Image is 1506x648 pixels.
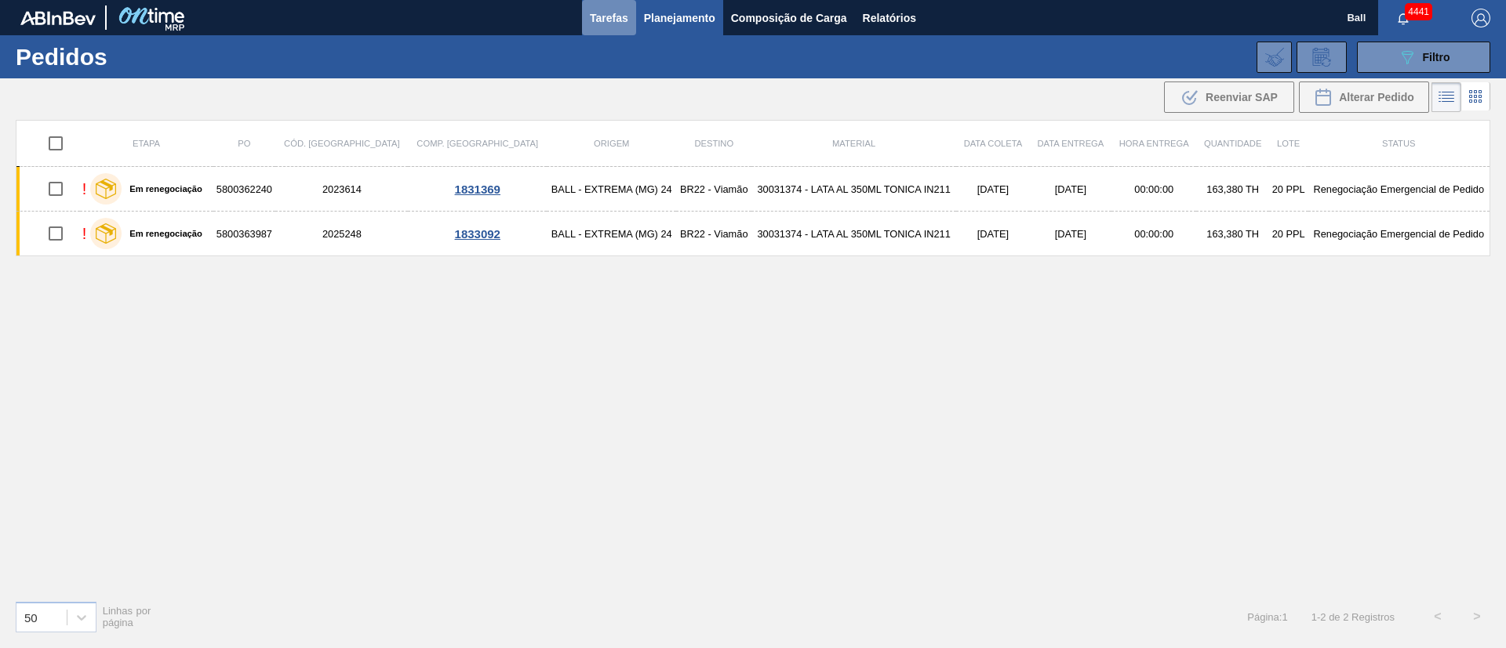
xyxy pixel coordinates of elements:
[1164,81,1294,113] div: Reenviar SAP
[1269,212,1308,256] td: 20 PPL
[751,167,956,212] td: 30031374 - LATA AL 350ML TONICA IN211
[1431,82,1461,112] div: Visão em Lista
[676,212,751,256] td: BR22 - Viamão
[1405,3,1432,20] span: 4441
[594,139,629,148] span: Origem
[956,167,1030,212] td: [DATE]
[24,610,38,624] div: 50
[590,9,628,27] span: Tarefas
[1311,611,1395,623] span: 1 - 2 de 2 Registros
[133,139,160,148] span: Etapa
[1382,139,1415,148] span: Status
[213,212,276,256] td: 5800363987
[16,167,1490,212] a: !Em renegociação58003622402023614BALL - EXTREMA (MG) 24BR22 - Viamão30031374 - LATA AL 350ML TONI...
[238,139,250,148] span: PO
[1471,9,1490,27] img: Logout
[1269,167,1308,212] td: 20 PPL
[1257,42,1292,73] div: Importar Negociações dos Pedidos
[547,167,676,212] td: BALL - EXTREMA (MG) 24
[82,180,87,198] div: !
[1277,139,1300,148] span: Lote
[82,225,87,243] div: !
[1308,167,1490,212] td: Renegociação Emergencial de Pedido
[16,48,250,66] h1: Pedidos
[1461,82,1490,112] div: Visão em Cards
[122,184,202,194] label: Em renegociação
[1299,81,1429,113] div: Alterar Pedido
[1038,139,1104,148] span: Data entrega
[410,183,544,196] div: 1831369
[275,212,408,256] td: 2025248
[1297,42,1347,73] div: Solicitação de Revisão de Pedidos
[731,9,847,27] span: Composição de Carga
[1119,139,1189,148] span: Hora Entrega
[122,229,202,238] label: Em renegociação
[1339,91,1414,103] span: Alterar Pedido
[103,605,151,628] span: Linhas por página
[676,167,751,212] td: BR22 - Viamão
[694,139,733,148] span: Destino
[1357,42,1490,73] button: Filtro
[1111,167,1196,212] td: 00:00:00
[1418,597,1457,636] button: <
[832,139,875,148] span: Material
[1423,51,1450,63] span: Filtro
[284,139,400,148] span: Cód. [GEOGRAPHIC_DATA]
[417,139,538,148] span: Comp. [GEOGRAPHIC_DATA]
[964,139,1023,148] span: Data coleta
[1030,212,1111,256] td: [DATE]
[751,212,956,256] td: 30031374 - LATA AL 350ML TONICA IN211
[644,9,715,27] span: Planejamento
[1111,212,1196,256] td: 00:00:00
[1204,139,1261,148] span: Quantidade
[20,11,96,25] img: TNhmsLtSVTkK8tSr43FrP2fwEKptu5GPRR3wAAAABJRU5ErkJggg==
[1308,212,1490,256] td: Renegociação Emergencial de Pedido
[213,167,276,212] td: 5800362240
[275,167,408,212] td: 2023614
[1206,91,1278,103] span: Reenviar SAP
[1196,212,1268,256] td: 163,380 TH
[1457,597,1497,636] button: >
[863,9,916,27] span: Relatórios
[1247,611,1287,623] span: Página : 1
[1030,167,1111,212] td: [DATE]
[547,212,676,256] td: BALL - EXTREMA (MG) 24
[956,212,1030,256] td: [DATE]
[1196,167,1268,212] td: 163,380 TH
[1378,7,1428,29] button: Notificações
[410,227,544,241] div: 1833092
[16,212,1490,256] a: !Em renegociação58003639872025248BALL - EXTREMA (MG) 24BR22 - Viamão30031374 - LATA AL 350ML TONI...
